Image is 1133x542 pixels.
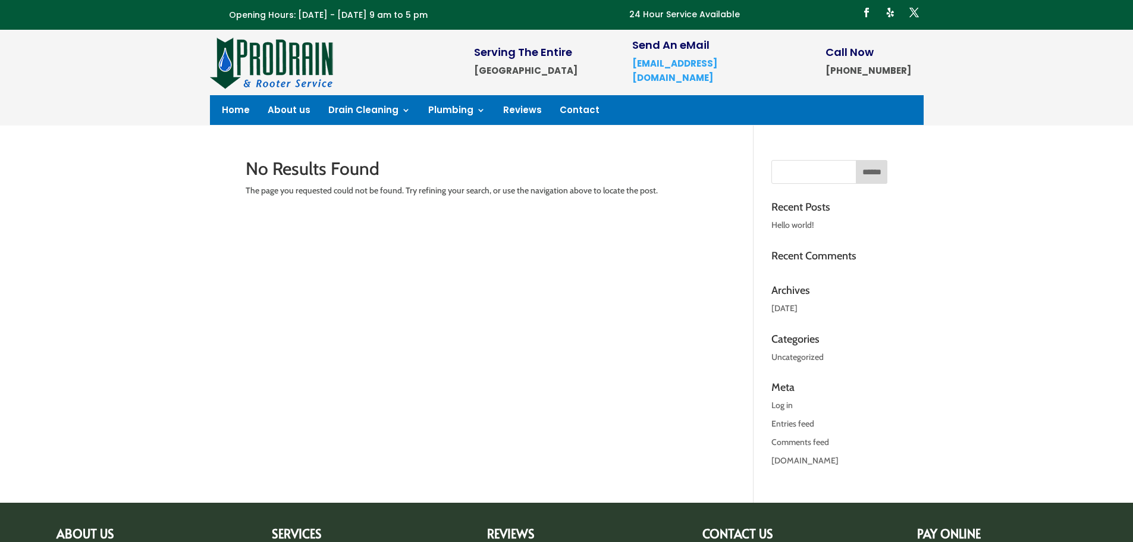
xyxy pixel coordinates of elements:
strong: [GEOGRAPHIC_DATA] [474,64,578,77]
a: Reviews [503,106,542,119]
p: 24 Hour Service Available [629,8,740,22]
a: Follow on X [905,3,924,22]
h4: Recent Posts [771,202,887,218]
p: The page you requested could not be found. Try refining your search, or use the navigation above ... [246,184,718,198]
a: Comments feed [771,437,829,447]
h1: No Results Found [246,160,718,184]
span: Opening Hours: [DATE] - [DATE] 9 am to 5 pm [229,9,428,21]
a: Uncategorized [771,352,824,362]
strong: [PHONE_NUMBER] [826,64,911,77]
a: [DATE] [771,303,798,314]
a: Home [222,106,250,119]
h4: Recent Comments [771,250,887,267]
h4: Archives [771,285,887,302]
a: [DOMAIN_NAME] [771,455,839,466]
h4: Meta [771,382,887,399]
a: About us [268,106,310,119]
img: site-logo-100h [210,36,334,89]
span: Serving The Entire [474,45,572,59]
a: Log in [771,400,793,411]
a: Follow on Facebook [857,3,876,22]
a: Hello world! [771,220,814,230]
a: [EMAIL_ADDRESS][DOMAIN_NAME] [632,57,717,84]
a: Entries feed [771,418,814,429]
a: Contact [560,106,600,119]
h4: Categories [771,334,887,350]
a: Plumbing [428,106,485,119]
span: Send An eMail [632,37,710,52]
span: Call Now [826,45,874,59]
a: Follow on Yelp [881,3,900,22]
a: Drain Cleaning [328,106,410,119]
